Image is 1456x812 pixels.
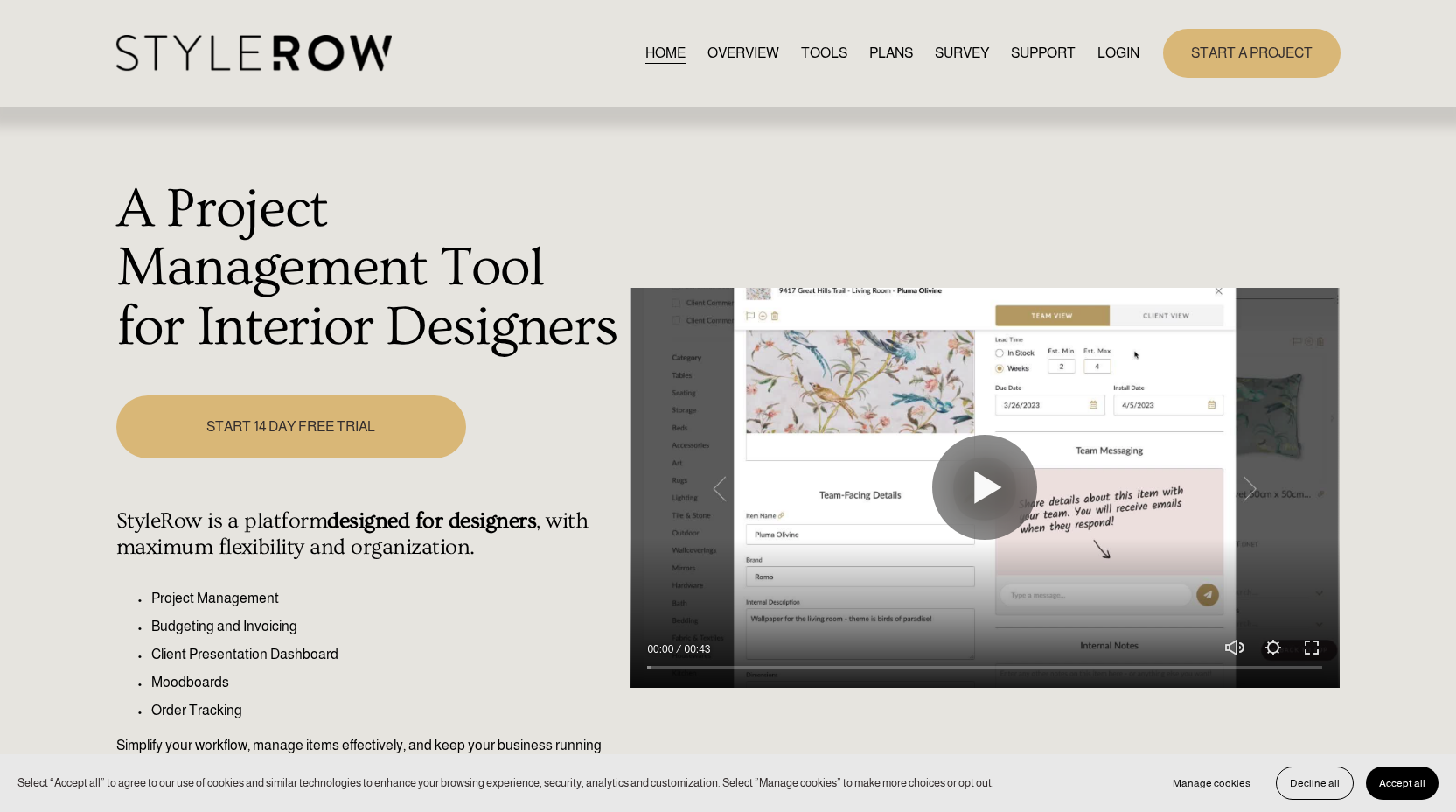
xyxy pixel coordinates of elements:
div: Duration [678,640,714,658]
a: LOGIN [1097,41,1139,65]
h1: A Project Management Tool for Interior Designers [116,180,621,358]
strong: designed for designers [327,508,536,534]
h4: StyleRow is a platform , with maximum flexibility and organization. [116,508,621,561]
p: Budgeting and Invoicing [151,616,621,637]
img: StyleRow [116,35,392,71]
a: SURVEY [935,41,989,65]
button: Accept all [1366,766,1439,800]
p: Moodboards [151,672,621,693]
input: Seek [647,661,1322,673]
a: HOME [645,41,686,65]
a: PLANS [869,41,913,65]
button: Decline all [1276,766,1354,800]
p: Simplify your workflow, manage items effectively, and keep your business running seamlessly. [116,735,621,777]
a: START A PROJECT [1163,29,1341,77]
p: Order Tracking [151,700,621,721]
p: Select “Accept all” to agree to our use of cookies and similar technologies to enhance your brows... [17,774,994,791]
a: START 14 DAY FREE TRIAL [116,395,466,458]
p: Client Presentation Dashboard [151,644,621,665]
button: Manage cookies [1160,766,1264,800]
p: Project Management [151,588,621,609]
button: Play [932,435,1037,540]
a: folder dropdown [1011,41,1076,65]
div: Current time [647,640,678,658]
a: TOOLS [801,41,847,65]
span: SUPPORT [1011,43,1076,64]
span: Decline all [1290,777,1340,789]
a: OVERVIEW [707,41,779,65]
span: Accept all [1379,777,1425,789]
span: Manage cookies [1173,777,1250,789]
